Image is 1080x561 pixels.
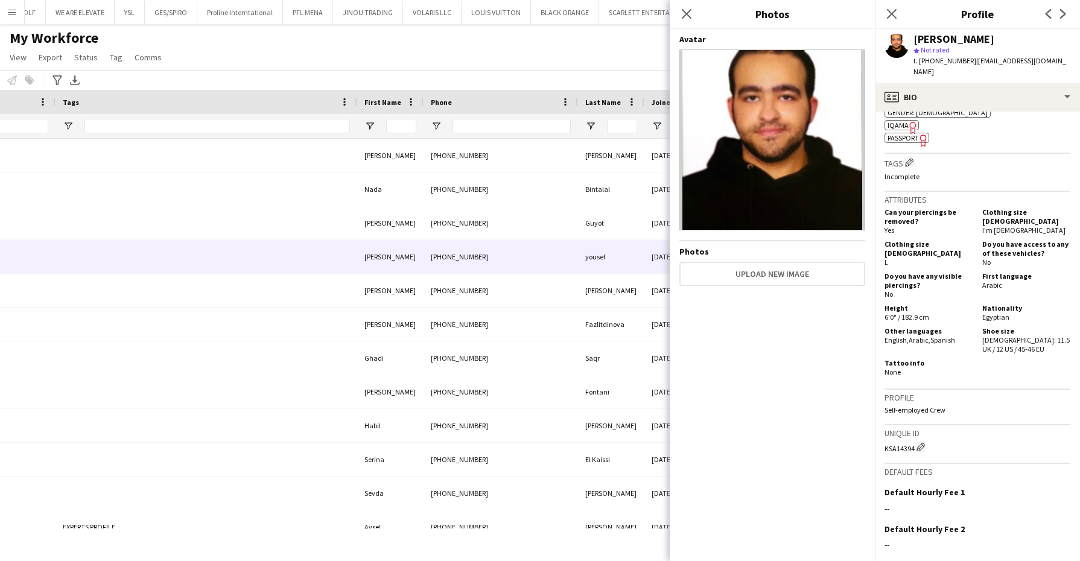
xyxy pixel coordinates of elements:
div: [PHONE_NUMBER] [424,206,578,239]
button: Open Filter Menu [63,121,74,132]
span: Phone [431,98,452,107]
span: First Name [364,98,401,107]
h5: Clothing size [DEMOGRAPHIC_DATA] [982,208,1070,226]
div: EXPERTS PROFILE [56,510,357,544]
button: PFL MENA [283,1,333,24]
div: [PERSON_NAME] [357,139,424,172]
span: Egyptian [982,312,1009,322]
div: [PHONE_NUMBER] [424,308,578,341]
div: [PHONE_NUMBER] [424,477,578,510]
button: Proline Interntational [197,1,283,24]
span: 6'0" / 182.9 cm [885,312,929,322]
div: [PHONE_NUMBER] [424,173,578,206]
span: Status [74,52,98,63]
span: [DEMOGRAPHIC_DATA]: 11.5 UK / 12 US / 45-46 EU [982,335,1070,353]
input: First Name Filter Input [386,119,416,133]
div: Bintalal [578,173,644,206]
h3: Photos [670,6,875,22]
div: [PERSON_NAME] [578,139,644,172]
span: Gender: [DEMOGRAPHIC_DATA] [888,108,988,117]
div: [PHONE_NUMBER] [424,409,578,442]
h5: Tattoo info [885,358,973,367]
button: WE ARE ELEVATE [46,1,115,24]
img: Crew avatar [679,49,865,230]
span: View [10,52,27,63]
a: View [5,49,31,65]
a: Status [69,49,103,65]
h5: Do you have access to any of these vehicles? [982,239,1070,258]
div: [PHONE_NUMBER] [424,139,578,172]
app-action-btn: Export XLSX [68,73,82,87]
button: VOLARIS LLC [403,1,462,24]
h5: Can your piercings be removed? [885,208,973,226]
span: Spanish [930,335,955,344]
div: Serina [357,443,424,476]
h5: Do you have any visible piercings? [885,271,973,290]
div: Aysel [357,510,424,544]
span: Export [39,52,62,63]
div: Sevda [357,477,424,510]
p: Self-employed Crew [885,405,1070,414]
span: I'm [DEMOGRAPHIC_DATA] [982,226,1066,235]
div: [DATE] [644,139,717,172]
button: YSL [115,1,145,24]
h5: Shoe size [982,326,1070,335]
h3: Unique ID [885,428,1070,439]
div: [DATE] [644,443,717,476]
button: Open Filter Menu [431,121,442,132]
span: Tags [63,98,79,107]
span: Last Name [585,98,621,107]
span: | [EMAIL_ADDRESS][DOMAIN_NAME] [913,56,1066,76]
span: Yes [885,226,894,235]
h3: Default fees [885,466,1070,477]
h3: Attributes [885,194,1070,205]
div: Bio [875,83,1080,112]
button: Open Filter Menu [364,121,375,132]
app-action-btn: Advanced filters [50,73,65,87]
div: Fontani [578,375,644,408]
div: -- [885,503,1070,514]
a: Tag [105,49,127,65]
div: [PERSON_NAME] [578,510,644,544]
h4: Avatar [679,34,865,45]
div: [PERSON_NAME] [913,34,994,45]
span: No [982,258,991,267]
input: Tags Filter Input [84,119,350,133]
div: [DATE] [644,240,717,273]
div: -- [885,539,1070,550]
div: El Kaissi [578,443,644,476]
span: Passport [888,133,919,142]
div: Habil [357,409,424,442]
input: Last Name Filter Input [607,119,637,133]
div: [PHONE_NUMBER] [424,375,578,408]
div: Nada [357,173,424,206]
div: yousef [578,240,644,273]
button: JINOU TRADING [333,1,403,24]
span: t. [PHONE_NUMBER] [913,56,976,65]
span: Arabic , [909,335,930,344]
button: Open Filter Menu [585,121,596,132]
span: Joined [652,98,675,107]
button: Upload new image [679,262,865,286]
span: Comms [135,52,162,63]
div: [DATE] [644,409,717,442]
div: [PHONE_NUMBER] [424,443,578,476]
h5: Height [885,303,973,312]
h4: Photos [679,246,865,257]
div: Saqr [578,341,644,375]
span: Arabic [982,280,1002,290]
input: Phone Filter Input [453,119,571,133]
button: BLACK ORANGE [531,1,599,24]
div: [PERSON_NAME] [357,375,424,408]
div: [DATE] [644,341,717,375]
div: [PERSON_NAME] [357,274,424,307]
div: Fazlitdinova [578,308,644,341]
h5: Nationality [982,303,1070,312]
h3: Profile [875,6,1080,22]
h5: Other languages [885,326,973,335]
h3: Profile [885,392,1070,403]
div: [DATE] [644,206,717,239]
button: LOUIS VUITTON [462,1,531,24]
h3: Default Hourly Fee 2 [885,524,965,534]
span: None [885,367,901,376]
